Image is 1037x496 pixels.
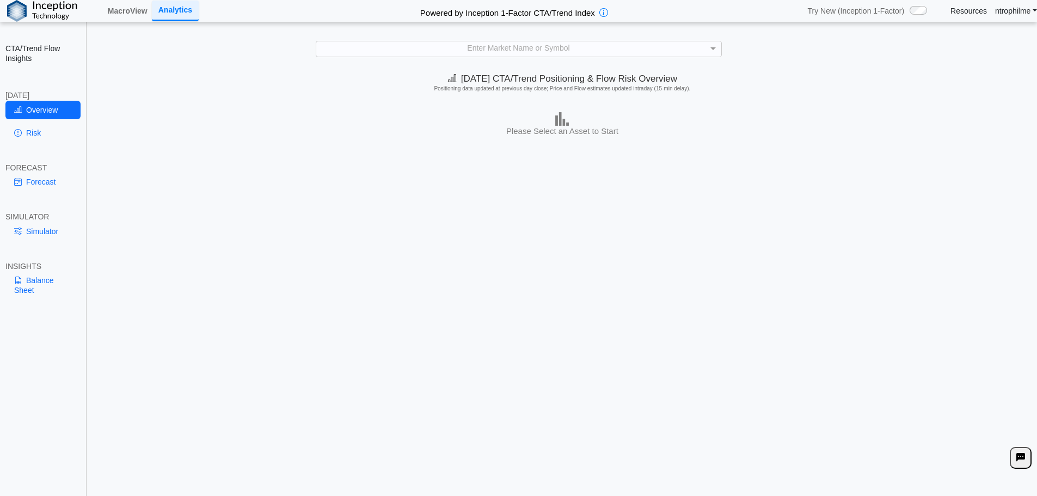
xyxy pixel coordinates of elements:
span: [DATE] CTA/Trend Positioning & Flow Risk Overview [447,74,677,84]
img: bar-chart.png [555,112,569,126]
h3: Please Select an Asset to Start [90,126,1034,137]
h2: Powered by Inception 1-Factor CTA/Trend Index [416,3,599,19]
div: [DATE] [5,90,81,100]
a: Forecast [5,173,81,191]
div: INSIGHTS [5,261,81,271]
a: MacroView [103,2,152,20]
div: SIMULATOR [5,212,81,222]
a: Risk [5,124,81,142]
div: Enter Market Name or Symbol [316,41,721,56]
a: Overview [5,101,81,119]
a: Analytics [152,1,199,21]
a: ntrophilme [995,6,1037,16]
a: Balance Sheet [5,271,81,299]
h2: CTA/Trend Flow Insights [5,44,81,63]
span: Try New (Inception 1-Factor) [807,6,904,16]
a: Resources [950,6,987,16]
a: Simulator [5,222,81,241]
div: FORECAST [5,163,81,173]
h5: Positioning data updated at previous day close; Price and Flow estimates updated intraday (15-min... [92,85,1032,92]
